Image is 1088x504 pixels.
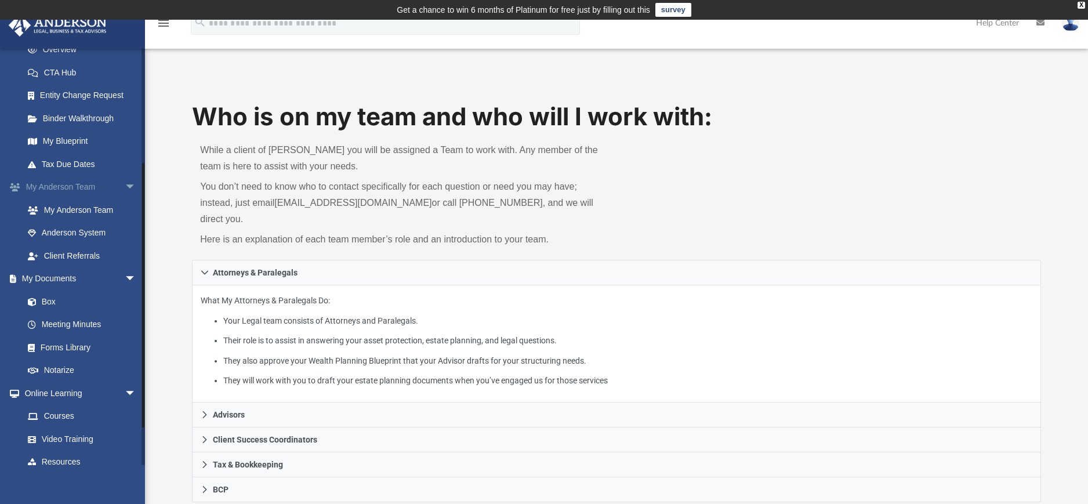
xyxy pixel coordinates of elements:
span: Tax & Bookkeeping [213,461,283,469]
a: CTA Hub [16,61,154,84]
li: Their role is to assist in answering your asset protection, estate planning, and legal questions. [223,333,1032,348]
i: menu [157,16,171,30]
span: Advisors [213,411,245,419]
li: Your Legal team consists of Attorneys and Paralegals. [223,314,1032,328]
a: Video Training [16,427,142,451]
a: My Anderson Team [16,198,148,222]
a: Notarize [16,359,148,382]
a: survey [655,3,691,17]
a: [EMAIL_ADDRESS][DOMAIN_NAME] [274,198,431,208]
img: User Pic [1062,14,1079,31]
a: Client Success Coordinators [192,427,1040,452]
a: Online Learningarrow_drop_down [8,382,148,405]
span: Client Success Coordinators [213,436,317,444]
a: Overview [16,38,154,61]
a: My Documentsarrow_drop_down [8,267,148,291]
span: Attorneys & Paralegals [213,269,298,277]
p: Here is an explanation of each team member’s role and an introduction to your team. [200,231,608,248]
span: arrow_drop_down [125,382,148,405]
img: Anderson Advisors Platinum Portal [5,14,110,37]
span: arrow_drop_down [125,267,148,291]
div: Attorneys & Paralegals [192,285,1040,403]
div: Get a chance to win 6 months of Platinum for free just by filling out this [397,3,650,17]
a: Box [16,290,142,313]
a: Attorneys & Paralegals [192,260,1040,285]
span: arrow_drop_down [125,176,148,200]
a: Anderson System [16,222,154,245]
a: Client Referrals [16,244,154,267]
span: BCP [213,485,229,494]
li: They also approve your Wealth Planning Blueprint that your Advisor drafts for your structuring ne... [223,354,1032,368]
a: My Blueprint [16,130,148,153]
a: Forms Library [16,336,142,359]
a: Meeting Minutes [16,313,148,336]
a: BCP [192,477,1040,502]
a: Binder Walkthrough [16,107,154,130]
p: While a client of [PERSON_NAME] you will be assigned a Team to work with. Any member of the team ... [200,142,608,175]
a: menu [157,22,171,30]
a: Advisors [192,403,1040,427]
p: You don’t need to know who to contact specifically for each question or need you may have; instea... [200,179,608,227]
p: What My Attorneys & Paralegals Do: [201,293,1032,388]
a: Tax & Bookkeeping [192,452,1040,477]
li: They will work with you to draft your estate planning documents when you’ve engaged us for those ... [223,374,1032,388]
a: Courses [16,405,148,428]
a: Tax Due Dates [16,153,154,176]
h1: Who is on my team and who will I work with: [192,100,1040,134]
a: My Anderson Teamarrow_drop_down [8,176,154,199]
a: Entity Change Request [16,84,154,107]
div: close [1078,2,1085,9]
a: Resources [16,451,148,474]
i: search [194,16,206,28]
